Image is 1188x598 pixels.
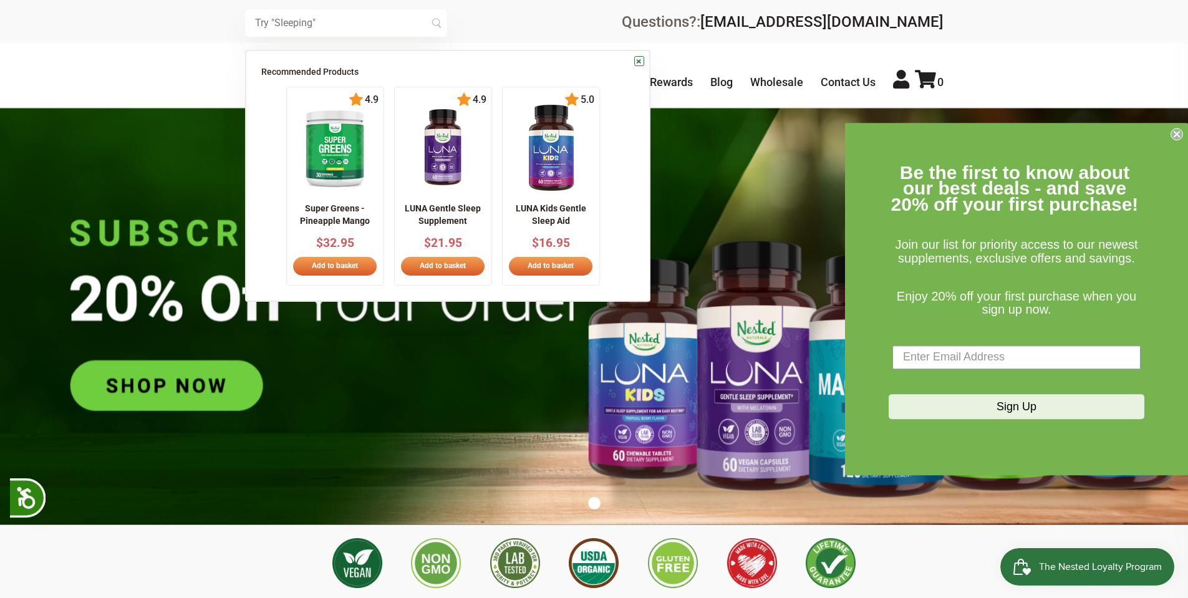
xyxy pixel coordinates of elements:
img: 1_edfe67ed-9f0f-4eb3-a1ff-0a9febdc2b11_x140.png [508,104,595,191]
a: Add to basket [509,257,592,276]
img: 3rd Party Lab Tested [490,538,540,588]
input: Try "Sleeping" [245,9,447,37]
img: star.svg [456,92,471,107]
img: Non GMO [411,538,461,588]
a: [EMAIL_ADDRESS][DOMAIN_NAME] [700,13,944,31]
a: × [634,56,644,66]
a: Wholesale [750,75,803,89]
span: Recommended Products [261,67,359,77]
img: star.svg [564,92,579,107]
p: Super Greens - Pineapple Mango [292,203,379,227]
button: Next [612,180,625,192]
div: Questions?: [622,14,944,29]
img: NN_LUNA_US_60_front_1_x140.png [409,104,476,191]
p: LUNA Gentle Sleep Supplement [400,203,486,227]
img: imgpsh_fullsize_anim_-_2025-02-26T222351.371_x140.png [297,104,373,191]
img: Vegan [332,538,382,588]
span: Enjoy 20% off your first purchase when you sign up now. [897,289,1136,317]
a: Add to basket [293,257,377,276]
button: Close dialog [1171,128,1183,140]
img: Lifetime Guarantee [806,538,856,588]
a: Add to basket [401,257,485,276]
p: LUNA Kids Gentle Sleep Aid [508,203,594,227]
button: 1 of 1 [588,497,601,509]
span: Join our list for priority access to our newest supplements, exclusive offers and savings. [895,238,1137,266]
img: star.svg [349,92,364,107]
span: $16.95 [532,236,570,250]
span: $32.95 [316,236,354,250]
button: Previous [258,180,271,192]
span: 4.9 [471,94,486,105]
div: FLYOUT Form [845,123,1188,475]
img: Gluten Free [648,538,698,588]
button: Sign Up [889,394,1144,419]
span: $21.95 [424,236,462,250]
input: Enter Email Address [892,345,1141,369]
span: 5.0 [579,94,594,105]
a: Contact Us [821,75,876,89]
span: 0 [937,75,944,89]
span: 4.9 [364,94,379,105]
span: Be the first to know about our best deals - and save 20% off your first purchase! [891,162,1139,215]
a: Nested Rewards [611,75,693,89]
iframe: Button to open loyalty program pop-up [1000,548,1176,586]
a: 0 [915,75,944,89]
img: USDA Organic [569,538,619,588]
a: Blog [710,75,733,89]
img: Made with Love [727,538,777,588]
